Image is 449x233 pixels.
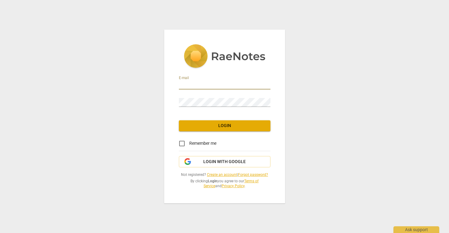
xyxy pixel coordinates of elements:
a: Privacy Policy [222,184,244,188]
span: Login with Google [203,159,246,165]
label: E-mail [179,76,189,80]
span: By clicking you agree to our and . [179,179,270,189]
img: 5ac2273c67554f335776073100b6d88f.svg [184,44,266,69]
a: Create an account [207,173,237,177]
b: Login [208,179,217,183]
span: Not registered? | [179,172,270,177]
button: Login [179,120,270,131]
div: Ask support [393,226,439,233]
a: Forgot password? [238,173,268,177]
span: Remember me [189,140,216,147]
button: Login with Google [179,156,270,168]
span: Login [184,123,266,129]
